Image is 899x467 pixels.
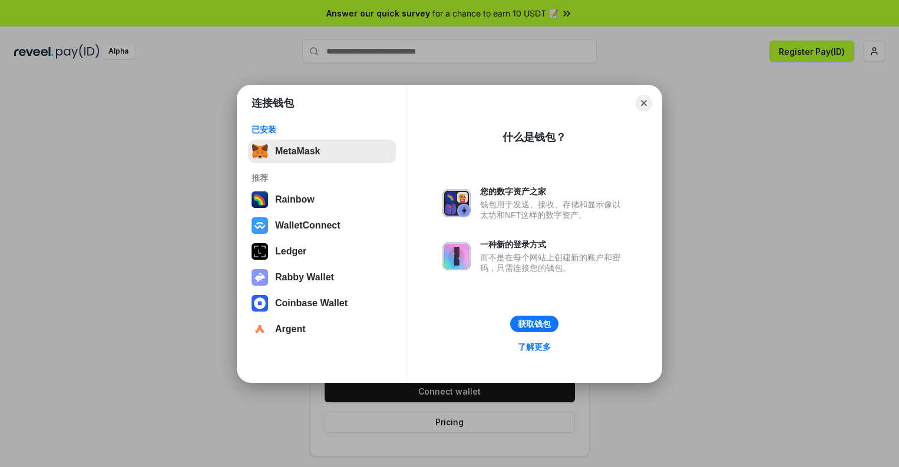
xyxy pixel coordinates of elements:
img: svg+xml,%3Csvg%20width%3D%2228%22%20height%3D%2228%22%20viewBox%3D%220%200%2028%2028%22%20fill%3D... [252,295,268,312]
img: svg+xml,%3Csvg%20width%3D%2228%22%20height%3D%2228%22%20viewBox%3D%220%200%2028%2028%22%20fill%3D... [252,321,268,337]
div: 了解更多 [518,342,551,352]
div: 而不是在每个网站上创建新的账户和密码，只需连接您的钱包。 [480,252,626,273]
div: 已安装 [252,124,392,135]
img: svg+xml,%3Csvg%20xmlns%3D%22http%3A%2F%2Fwww.w3.org%2F2000%2Fsvg%22%20fill%3D%22none%22%20viewBox... [442,242,471,270]
button: Coinbase Wallet [248,292,396,315]
div: 获取钱包 [518,319,551,329]
img: svg+xml,%3Csvg%20xmlns%3D%22http%3A%2F%2Fwww.w3.org%2F2000%2Fsvg%22%20width%3D%2228%22%20height%3... [252,243,268,260]
div: Rabby Wallet [275,272,334,283]
div: Rainbow [275,194,315,205]
div: Coinbase Wallet [275,298,348,309]
button: MetaMask [248,140,396,163]
a: 了解更多 [511,339,558,355]
button: Close [636,95,652,111]
img: svg+xml,%3Csvg%20xmlns%3D%22http%3A%2F%2Fwww.w3.org%2F2000%2Fsvg%22%20fill%3D%22none%22%20viewBox... [252,269,268,286]
button: Argent [248,317,396,341]
div: Ledger [275,246,306,257]
h1: 连接钱包 [252,96,294,110]
div: 钱包用于发送、接收、存储和显示像以太坊和NFT这样的数字资产。 [480,199,626,220]
div: 什么是钱包？ [503,130,566,144]
div: MetaMask [275,146,320,157]
button: Rainbow [248,188,396,211]
div: Argent [275,324,306,334]
img: svg+xml,%3Csvg%20width%3D%22120%22%20height%3D%22120%22%20viewBox%3D%220%200%20120%20120%22%20fil... [252,191,268,208]
button: WalletConnect [248,214,396,237]
button: Rabby Wallet [248,266,396,289]
img: svg+xml,%3Csvg%20width%3D%2228%22%20height%3D%2228%22%20viewBox%3D%220%200%2028%2028%22%20fill%3D... [252,217,268,234]
img: svg+xml,%3Csvg%20xmlns%3D%22http%3A%2F%2Fwww.w3.org%2F2000%2Fsvg%22%20fill%3D%22none%22%20viewBox... [442,189,471,217]
button: 获取钱包 [510,316,558,332]
div: 一种新的登录方式 [480,239,626,250]
div: 您的数字资产之家 [480,186,626,197]
div: WalletConnect [275,220,341,231]
img: svg+xml,%3Csvg%20fill%3D%22none%22%20height%3D%2233%22%20viewBox%3D%220%200%2035%2033%22%20width%... [252,143,268,160]
div: 推荐 [252,173,392,183]
button: Ledger [248,240,396,263]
